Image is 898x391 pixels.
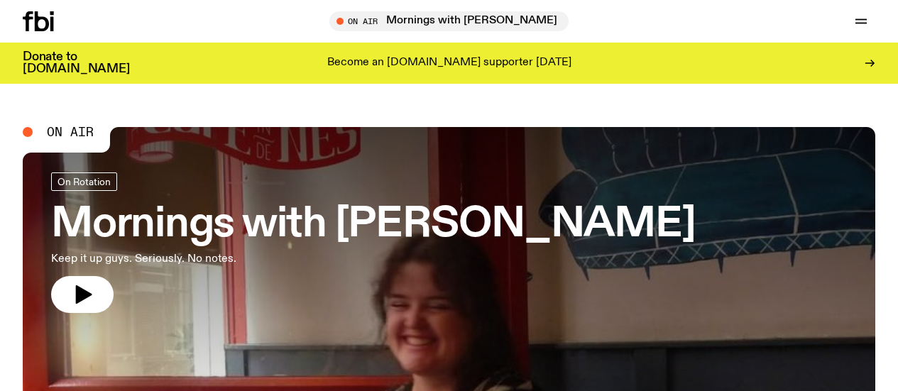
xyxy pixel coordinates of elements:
a: Mornings with [PERSON_NAME]Keep it up guys. Seriously. No notes. [51,172,696,313]
a: On Rotation [51,172,117,191]
button: On AirMornings with [PERSON_NAME] [329,11,569,31]
h3: Mornings with [PERSON_NAME] [51,205,696,245]
span: On Air [47,126,94,138]
p: Become an [DOMAIN_NAME] supporter [DATE] [327,57,571,70]
span: On Rotation [58,176,111,187]
p: Keep it up guys. Seriously. No notes. [51,250,415,268]
h3: Donate to [DOMAIN_NAME] [23,51,130,75]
